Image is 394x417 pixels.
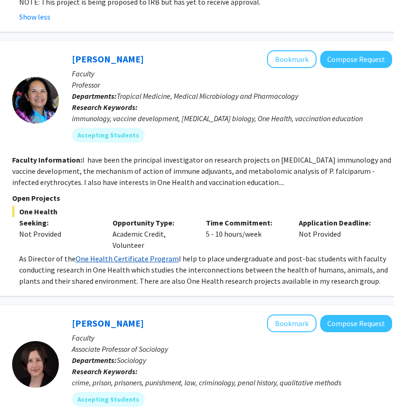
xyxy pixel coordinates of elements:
[72,355,117,365] b: Departments:
[199,217,292,251] div: 5 - 10 hours/week
[72,79,392,90] p: Professor
[292,217,385,251] div: Not Provided
[299,217,378,228] p: Application Deadline:
[206,217,285,228] p: Time Commitment:
[7,375,40,410] iframe: Chat
[320,51,392,68] button: Compose Request to Sandra Chang
[117,355,146,365] span: Sociology
[72,317,144,329] a: [PERSON_NAME]
[12,192,392,204] p: Open Projects
[106,217,199,251] div: Academic Credit, Volunteer
[72,332,392,343] p: Faculty
[320,315,392,332] button: Compose Request to Ashley Rubin
[72,91,117,101] b: Departments:
[19,217,98,228] p: Seeking:
[72,367,138,376] b: Research Keywords:
[19,228,98,239] div: Not Provided
[72,377,392,388] div: crime, prison, prisoners, punishment, law, criminology, penal history, qualitative methods
[72,103,138,112] b: Research Keywords:
[72,343,392,355] p: Associate Professor of Sociology
[113,217,192,228] p: Opportunity Type:
[12,206,392,217] span: One Health
[72,113,392,124] div: immunology, vaccine development, [MEDICAL_DATA] biology, One Health, vaccination education
[72,53,144,65] a: [PERSON_NAME]
[117,91,298,101] span: Tropical Medicine, Medical Microbiology and Pharmacology
[72,68,392,79] p: Faculty
[12,155,82,164] b: Faculty Information:
[72,128,145,143] mat-chip: Accepting Students
[267,50,317,68] button: Add Sandra Chang to Bookmarks
[19,11,50,22] button: Show less
[72,392,145,407] mat-chip: Accepting Students
[19,253,392,287] p: As Director of the I help to place undergraduate and post-bac students with faculty conducting re...
[267,314,317,332] button: Add Ashley Rubin to Bookmarks
[76,254,179,263] a: One Health Certificate Program
[12,155,391,187] fg-read-more: I have been the principal investigator on research projects on [MEDICAL_DATA] immunology and vacc...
